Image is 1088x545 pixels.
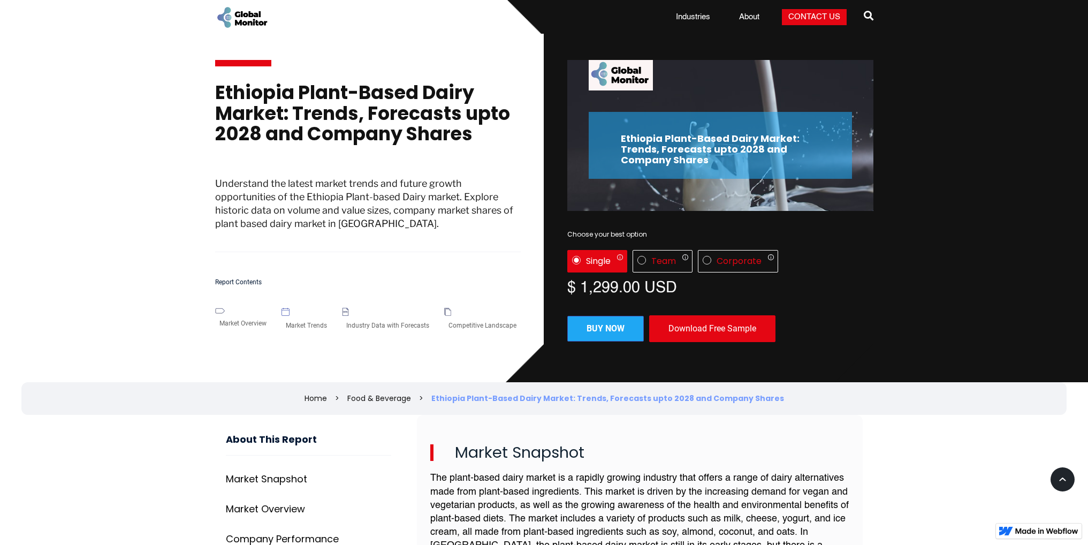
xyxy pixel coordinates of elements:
div: > [335,393,339,404]
div: Corporate [717,256,762,267]
div: > [419,393,423,404]
div: Market Overview [226,504,305,514]
div: License [567,250,873,272]
span:  [864,8,873,23]
div: Ethiopia Plant-Based Dairy Market: Trends, Forecasts upto 2028 and Company Shares [431,393,784,404]
p: Understand the latest market trends and future growth opportunities of the Ethiopia Plant-based D... [215,177,521,253]
div: Industry Data with Forecasts [342,316,433,335]
a: Market Overview [226,498,391,520]
h1: Ethiopia Plant-Based Dairy Market: Trends, Forecasts upto 2028 and Company Shares [215,82,521,155]
a: Industries [669,12,717,22]
div: Market Snapshot [226,474,307,485]
h3: About This Report [226,434,391,456]
a: Contact Us [782,9,847,25]
img: Made in Webflow [1015,528,1078,534]
div: Single [586,256,611,267]
a:  [864,6,873,28]
a: home [215,5,269,29]
a: Food & Beverage [347,393,411,404]
a: Buy now [567,316,644,342]
a: Home [305,393,327,404]
h2: Ethiopia Plant-Based Dairy Market: Trends, Forecasts upto 2028 and Company Shares [621,133,820,165]
h2: Market Snapshot [430,444,849,461]
div: Market Overview [215,314,271,333]
a: About [733,12,766,22]
div: Market Trends [281,316,331,335]
div: Download Free Sample [649,315,775,342]
a: Market Snapshot [226,468,391,490]
div: $ 1,299.00 USD [567,278,873,294]
div: Choose your best option [567,229,873,240]
div: Company Performance [226,534,339,544]
div: Team [651,256,676,267]
div: Competitive Landscape [444,316,521,335]
h5: Report Contents [215,279,521,286]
